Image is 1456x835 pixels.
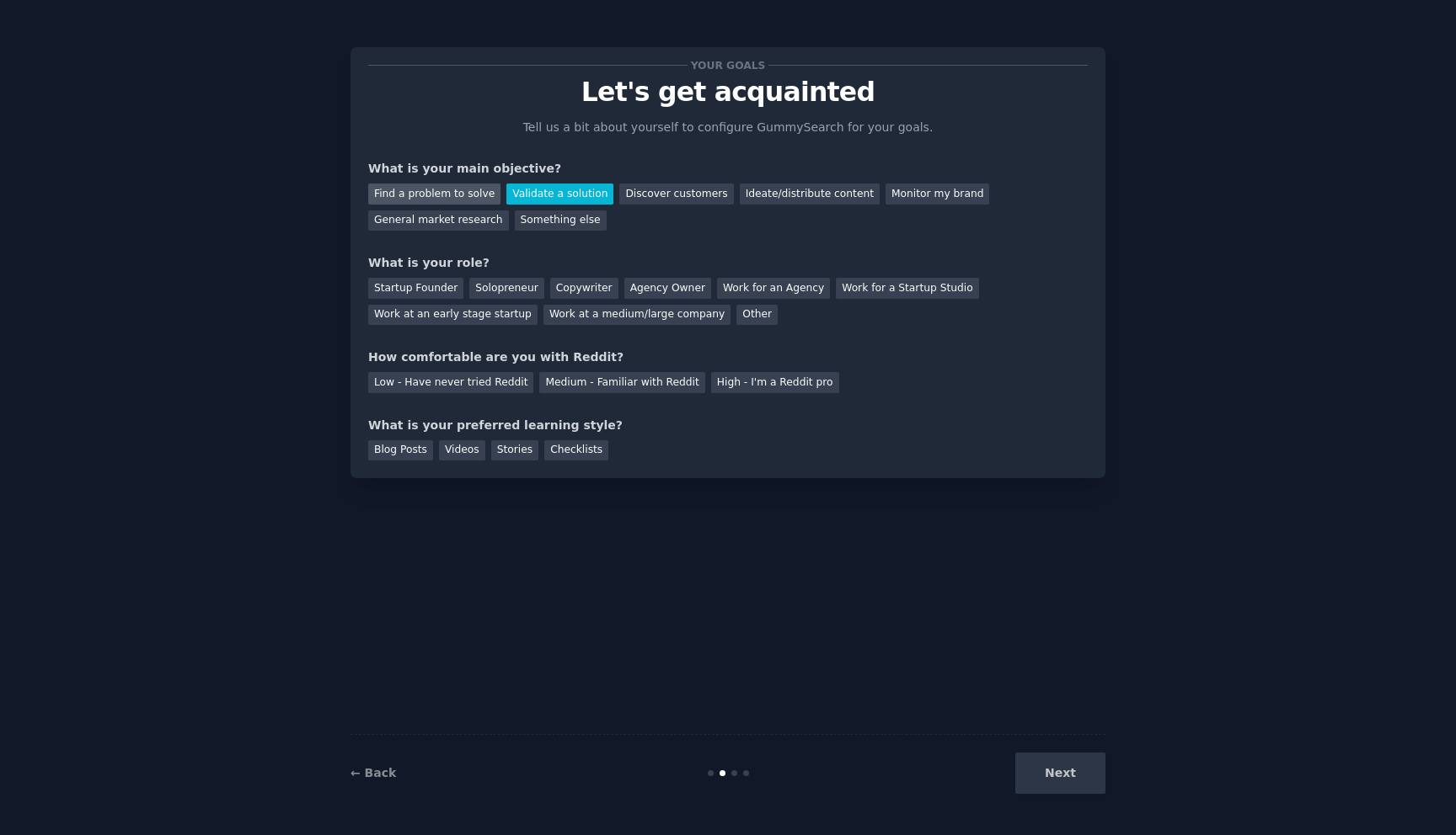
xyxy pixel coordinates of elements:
[717,278,830,299] div: Work for an Agency
[515,210,607,231] div: Something else
[439,440,485,461] div: Videos
[506,183,613,205] div: Validate a solution
[740,183,880,205] div: Ideate/distribute content
[736,305,778,326] div: Other
[368,417,1088,434] div: What is your preferred learning style?
[550,278,618,299] div: Copywriter
[619,183,733,205] div: Discover customers
[351,766,396,779] a: ← Back
[368,254,1088,272] div: What is your role?
[368,183,500,205] div: Find a problem to solve
[469,278,543,299] div: Solopreneur
[368,305,538,326] div: Work at an early stage startup
[836,278,978,299] div: Work for a Startup Studio
[711,372,839,393] div: High - I'm a Reddit pro
[368,160,1088,178] div: What is your main objective?
[543,305,731,326] div: Work at a medium/large company
[544,440,608,461] div: Checklists
[688,56,768,74] span: Your goals
[516,119,940,136] p: Tell us a bit about yourself to configure GummySearch for your goals.
[539,372,704,393] div: Medium - Familiar with Reddit
[624,278,711,299] div: Agency Owner
[368,440,433,461] div: Blog Posts
[491,440,538,461] div: Stories
[368,278,463,299] div: Startup Founder
[368,348,1088,366] div: How comfortable are you with Reddit?
[886,183,989,205] div: Monitor my brand
[368,210,509,231] div: General market research
[368,372,533,393] div: Low - Have never tried Reddit
[368,77,1088,107] p: Let's get acquainted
